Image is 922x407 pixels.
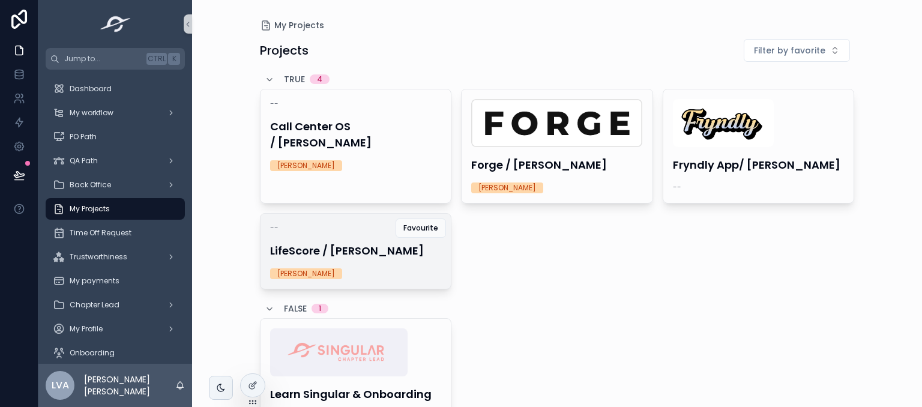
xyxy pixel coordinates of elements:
[270,386,442,402] h4: Learn Singular & Onboarding
[277,160,335,171] div: [PERSON_NAME]
[744,39,850,62] button: Select Button
[260,89,452,203] a: --Call Center OS / [PERSON_NAME][PERSON_NAME]
[70,180,111,190] span: Back Office
[396,219,446,238] button: Favourite
[478,182,536,193] div: [PERSON_NAME]
[46,342,185,364] a: Onboarding
[46,198,185,220] a: My Projects
[70,204,110,214] span: My Projects
[146,53,167,65] span: Ctrl
[70,300,119,310] span: Chapter Lead
[270,118,442,151] h4: Call Center OS / [PERSON_NAME]
[270,328,408,376] img: Singular-Chapter-Lead.png
[673,182,681,192] span: --
[70,132,97,142] span: PO Path
[471,99,642,147] img: Forge.png
[46,102,185,124] a: My workflow
[70,84,112,94] span: Dashboard
[754,44,825,56] span: Filter by favorite
[70,252,127,262] span: Trustworthiness
[260,213,452,289] a: --LifeScore / [PERSON_NAME][PERSON_NAME]Favourite
[663,89,855,203] a: Captura-de-pantalla-2024-05-16-a-la(s)-15.25.47.pngFryndly App/ [PERSON_NAME]--
[169,54,179,64] span: K
[38,70,192,364] div: scrollable content
[461,89,653,203] a: Forge.pngForge / [PERSON_NAME][PERSON_NAME]
[70,324,103,334] span: My Profile
[471,157,643,173] h4: Forge / [PERSON_NAME]
[46,78,185,100] a: Dashboard
[317,74,322,84] div: 4
[284,73,305,85] span: TRUE
[673,157,845,173] h4: Fryndly App/ [PERSON_NAME]
[70,108,113,118] span: My workflow
[84,373,175,397] p: [PERSON_NAME] [PERSON_NAME]
[70,156,98,166] span: QA Path
[46,318,185,340] a: My Profile
[270,99,279,109] span: --
[46,294,185,316] a: Chapter Lead
[64,54,142,64] span: Jump to...
[274,19,324,31] span: My Projects
[46,174,185,196] a: Back Office
[270,223,279,233] span: --
[673,99,774,147] img: Captura-de-pantalla-2024-05-16-a-la(s)-15.25.47.png
[270,243,442,259] h4: LifeScore / [PERSON_NAME]
[46,150,185,172] a: QA Path
[260,19,324,31] a: My Projects
[277,268,335,279] div: [PERSON_NAME]
[403,223,438,233] span: Favourite
[46,246,185,268] a: Trustworthiness
[70,228,131,238] span: Time Off Request
[46,126,185,148] a: PO Path
[70,276,119,286] span: My payments
[46,48,185,70] button: Jump to...CtrlK
[52,378,69,393] span: LVA
[46,270,185,292] a: My payments
[97,14,134,34] img: App logo
[46,222,185,244] a: Time Off Request
[70,348,115,358] span: Onboarding
[319,304,321,313] div: 1
[284,303,307,315] span: FALSE
[260,42,309,59] h1: Projects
